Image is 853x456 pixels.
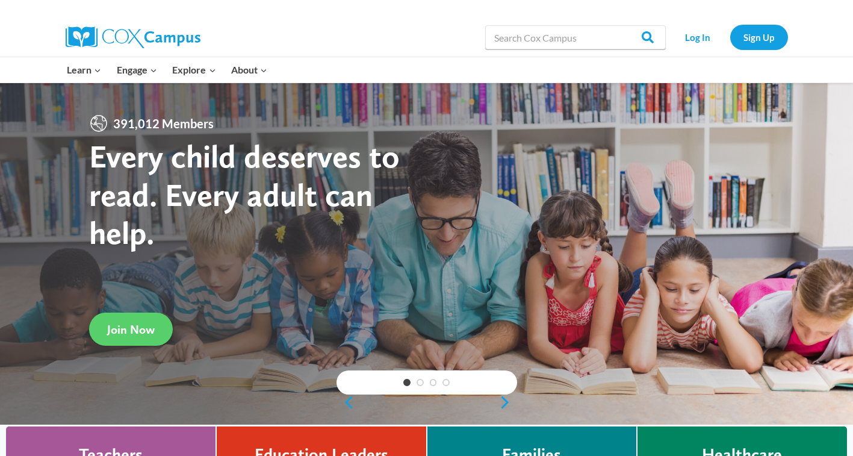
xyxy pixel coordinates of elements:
span: About [231,62,267,78]
a: Join Now [89,313,173,346]
strong: Every child deserves to read. Every adult can help. [89,137,400,252]
img: Cox Campus [66,27,200,48]
span: Join Now [107,322,155,337]
a: 1 [403,379,411,386]
a: 4 [442,379,450,386]
nav: Secondary Navigation [672,25,788,49]
span: Learn [67,62,101,78]
span: Engage [117,62,157,78]
span: 391,012 Members [108,114,219,133]
a: 3 [430,379,437,386]
a: 2 [417,379,424,386]
a: Sign Up [730,25,788,49]
a: next [499,395,517,410]
input: Search Cox Campus [485,25,666,49]
a: previous [337,395,355,410]
a: Log In [672,25,724,49]
div: content slider buttons [337,390,517,414]
nav: Primary Navigation [60,57,275,83]
span: Explore [172,62,216,78]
